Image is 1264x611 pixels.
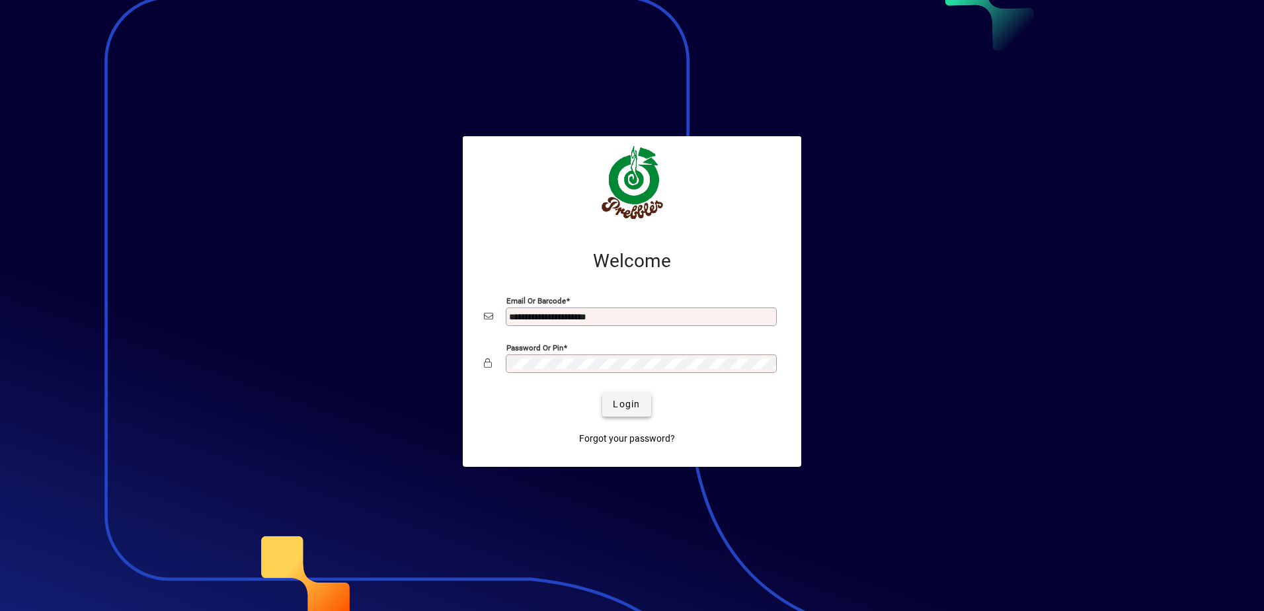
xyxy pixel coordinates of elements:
[506,343,563,352] mat-label: Password or Pin
[484,250,780,272] h2: Welcome
[574,427,680,451] a: Forgot your password?
[506,296,566,305] mat-label: Email or Barcode
[579,432,675,446] span: Forgot your password?
[613,397,640,411] span: Login
[602,393,651,417] button: Login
